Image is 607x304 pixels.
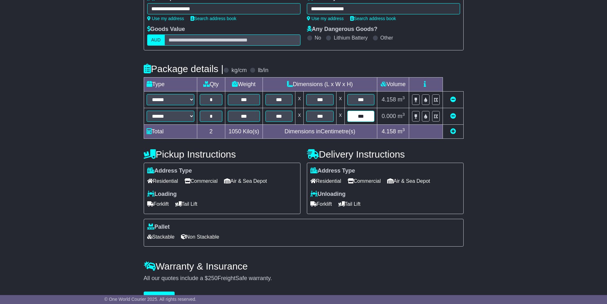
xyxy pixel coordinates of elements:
[144,275,464,282] div: All our quotes include a $ FreightSafe warranty.
[398,113,405,119] span: m
[181,232,219,242] span: Non Stackable
[295,92,304,108] td: x
[450,96,456,103] a: Remove this item
[197,125,225,139] td: 2
[338,199,361,209] span: Tail Lift
[147,232,175,242] span: Stackable
[197,78,225,92] td: Qty
[398,128,405,135] span: m
[263,78,377,92] td: Dimensions (L x W x H)
[402,127,405,132] sup: 3
[307,149,464,159] h4: Delivery Instructions
[382,113,396,119] span: 0.000
[147,34,165,46] label: AUD
[310,167,355,174] label: Address Type
[398,96,405,103] span: m
[144,149,300,159] h4: Pickup Instructions
[350,16,396,21] a: Search address book
[310,199,332,209] span: Forklift
[263,125,377,139] td: Dimensions in Centimetre(s)
[175,199,198,209] span: Tail Lift
[377,78,409,92] td: Volume
[184,176,218,186] span: Commercial
[307,16,344,21] a: Use my address
[380,35,393,41] label: Other
[310,176,341,186] span: Residential
[144,125,197,139] td: Total
[144,261,464,271] h4: Warranty & Insurance
[147,191,177,198] label: Loading
[147,176,178,186] span: Residential
[382,96,396,103] span: 4.158
[147,26,185,33] label: Goods Value
[258,67,268,74] label: lb/in
[144,78,197,92] td: Type
[334,35,368,41] label: Lithium Battery
[402,112,405,117] sup: 3
[231,67,247,74] label: kg/cm
[402,95,405,100] sup: 3
[191,16,236,21] a: Search address book
[348,176,381,186] span: Commercial
[307,26,378,33] label: Any Dangerous Goods?
[225,78,263,92] td: Weight
[147,199,169,209] span: Forklift
[310,191,346,198] label: Unloading
[450,128,456,135] a: Add new item
[450,113,456,119] a: Remove this item
[147,167,192,174] label: Address Type
[144,292,175,303] button: Get Quotes
[387,176,430,186] span: Air & Sea Depot
[105,297,197,302] span: © One World Courier 2025. All rights reserved.
[144,63,224,74] h4: Package details |
[147,16,184,21] a: Use my address
[315,35,321,41] label: No
[336,108,344,125] td: x
[224,176,267,186] span: Air & Sea Depot
[228,128,241,135] span: 1050
[336,92,344,108] td: x
[147,224,170,231] label: Pallet
[295,108,304,125] td: x
[225,125,263,139] td: Kilo(s)
[382,128,396,135] span: 4.158
[208,275,218,281] span: 250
